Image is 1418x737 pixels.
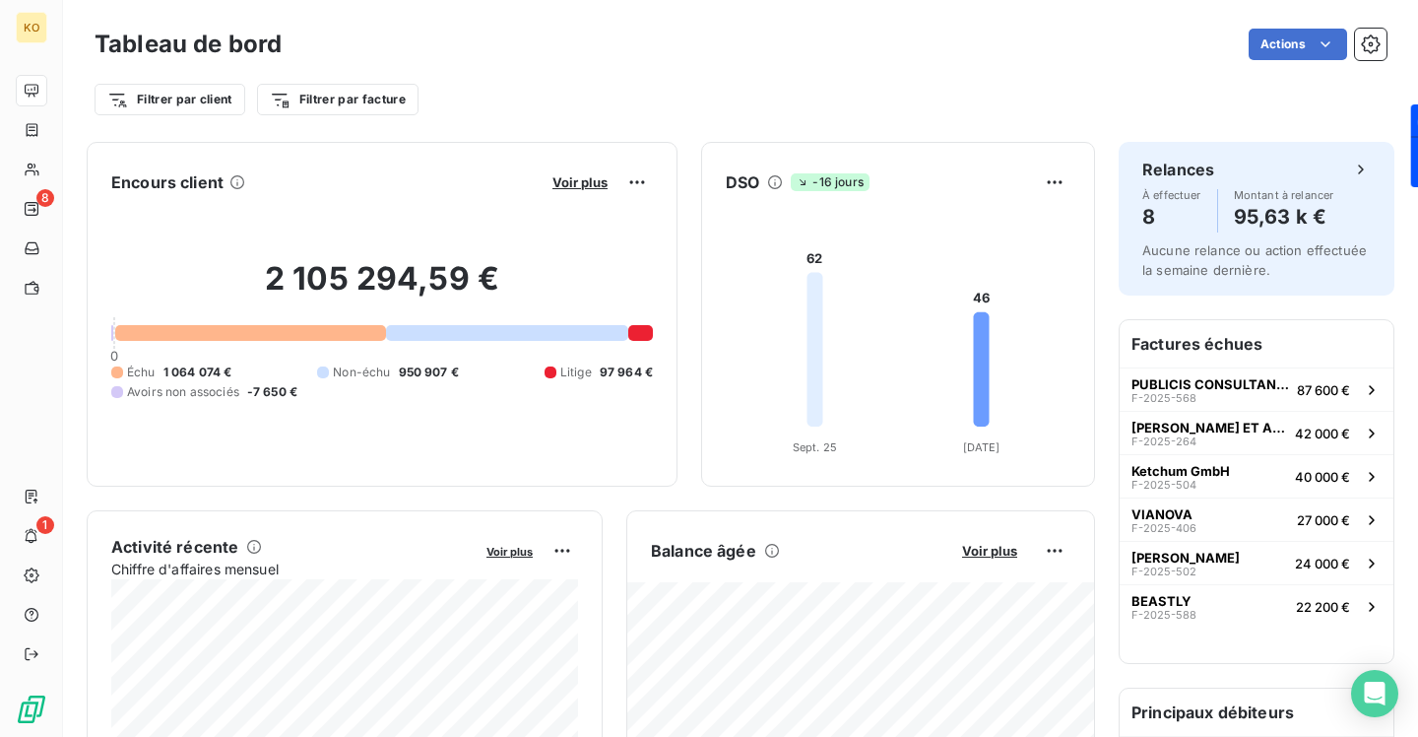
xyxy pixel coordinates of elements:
[1131,593,1192,609] span: BEASTLY
[793,440,837,454] tspan: Sept. 25
[1297,382,1350,398] span: 87 600 €
[95,27,282,62] h3: Tableau de bord
[956,542,1023,560] button: Voir plus
[257,84,419,115] button: Filtrer par facture
[481,542,539,560] button: Voir plus
[1234,189,1334,201] span: Montant à relancer
[791,173,869,191] span: -16 jours
[1120,454,1393,498] button: Ketchum GmbHF-2025-50440 000 €
[1120,411,1393,454] button: [PERSON_NAME] ET ASSOCIES (AGENCE [PERSON_NAME])F-2025-26442 000 €
[560,364,592,381] span: Litige
[600,364,653,381] span: 97 964 €
[1297,512,1350,528] span: 27 000 €
[547,173,613,191] button: Voir plus
[16,694,47,725] img: Logo LeanPay
[552,174,608,190] span: Voir plus
[1295,556,1350,571] span: 24 000 €
[111,535,238,559] h6: Activité récente
[962,543,1017,559] span: Voir plus
[163,364,232,381] span: 1 064 074 €
[1142,158,1214,181] h6: Relances
[36,189,54,207] span: 8
[1131,435,1196,447] span: F-2025-264
[651,539,756,563] h6: Balance âgée
[36,516,54,534] span: 1
[1131,566,1196,577] span: F-2025-502
[111,259,653,318] h2: 2 105 294,59 €
[486,545,533,559] span: Voir plus
[1131,609,1196,621] span: F-2025-588
[1142,201,1201,233] h4: 8
[1120,689,1393,736] h6: Principaux débiteurs
[1142,189,1201,201] span: À effectuer
[1120,541,1393,584] button: [PERSON_NAME]F-2025-50224 000 €
[111,559,473,579] span: Chiffre d'affaires mensuel
[1295,469,1350,485] span: 40 000 €
[95,84,245,115] button: Filtrer par client
[726,170,759,194] h6: DSO
[1120,584,1393,628] button: BEASTLYF-2025-58822 200 €
[1142,242,1367,278] span: Aucune relance ou action effectuée la semaine dernière.
[399,364,459,381] span: 950 907 €
[1131,522,1196,534] span: F-2025-406
[1131,420,1287,435] span: [PERSON_NAME] ET ASSOCIES (AGENCE [PERSON_NAME])
[1131,506,1192,522] span: VIANOVA
[1120,368,1393,411] button: PUBLICIS CONSULTANTS FRF-2025-56887 600 €
[127,364,156,381] span: Échu
[1120,320,1393,368] h6: Factures échues
[1131,479,1196,491] span: F-2025-504
[1131,392,1196,404] span: F-2025-568
[1295,426,1350,441] span: 42 000 €
[1131,463,1230,479] span: Ketchum GmbH
[1296,599,1350,615] span: 22 200 €
[963,440,1000,454] tspan: [DATE]
[127,383,239,401] span: Avoirs non associés
[333,364,390,381] span: Non-échu
[111,170,224,194] h6: Encours client
[1249,29,1347,60] button: Actions
[1120,498,1393,541] button: VIANOVAF-2025-40627 000 €
[247,383,297,401] span: -7 650 €
[1131,550,1240,566] span: [PERSON_NAME]
[110,348,118,364] span: 0
[1351,670,1398,717] div: Open Intercom Messenger
[1234,201,1334,233] h4: 95,63 k €
[16,12,47,43] div: KO
[1131,376,1289,392] span: PUBLICIS CONSULTANTS FR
